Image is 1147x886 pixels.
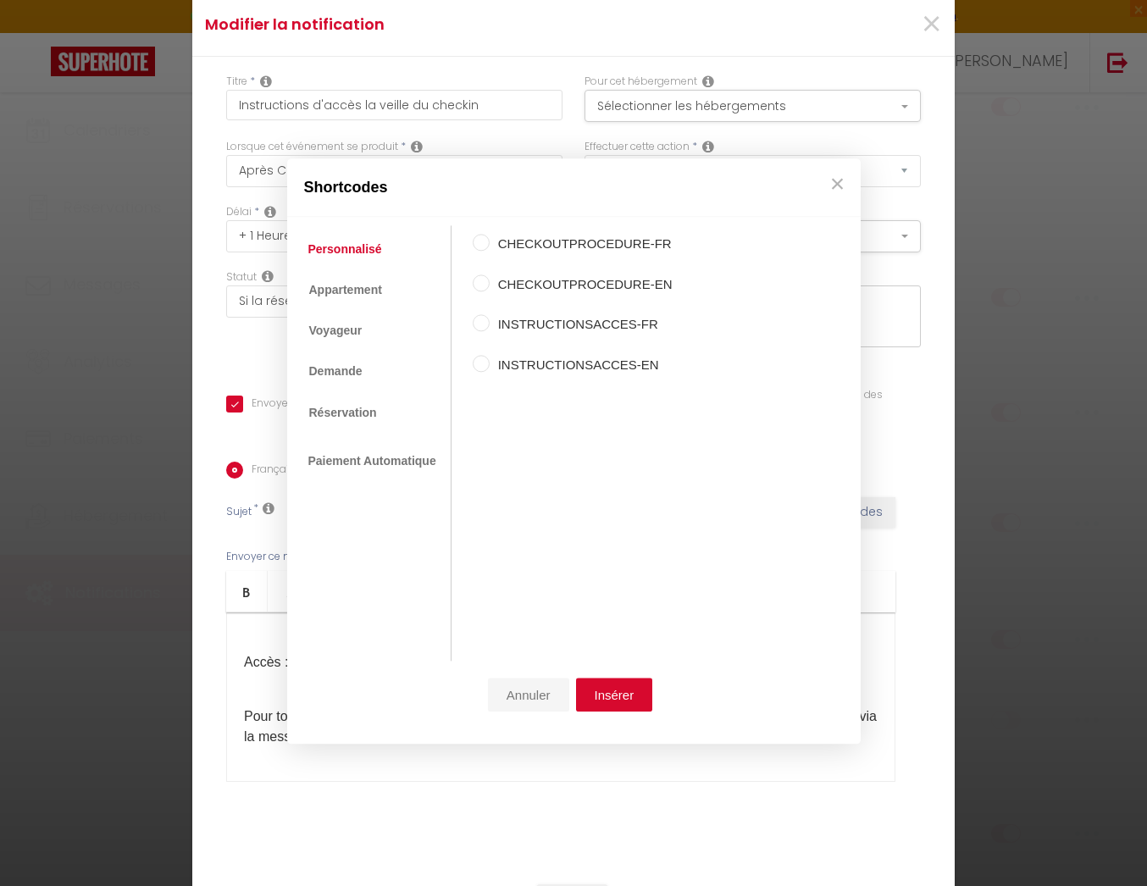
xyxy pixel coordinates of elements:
[490,315,673,335] label: INSTRUCTIONSACCES-FR
[490,235,673,255] label: CHECKOUTPROCEDURE-FR
[490,274,673,295] label: CHECKOUTPROCEDURE-EN
[300,446,445,476] a: Paiement Automatique
[488,678,569,712] button: Annuler
[287,158,861,217] div: Shortcodes
[300,235,391,265] a: Personnalisé
[825,167,851,201] button: Close
[576,678,653,712] button: Insérer
[300,356,372,388] a: Demande
[490,355,673,375] label: INSTRUCTIONSACCES-EN
[300,274,391,306] a: Appartement
[14,7,64,58] button: Ouvrir le widget de chat LiveChat
[300,314,372,346] a: Voyageur
[300,396,386,429] a: Réservation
